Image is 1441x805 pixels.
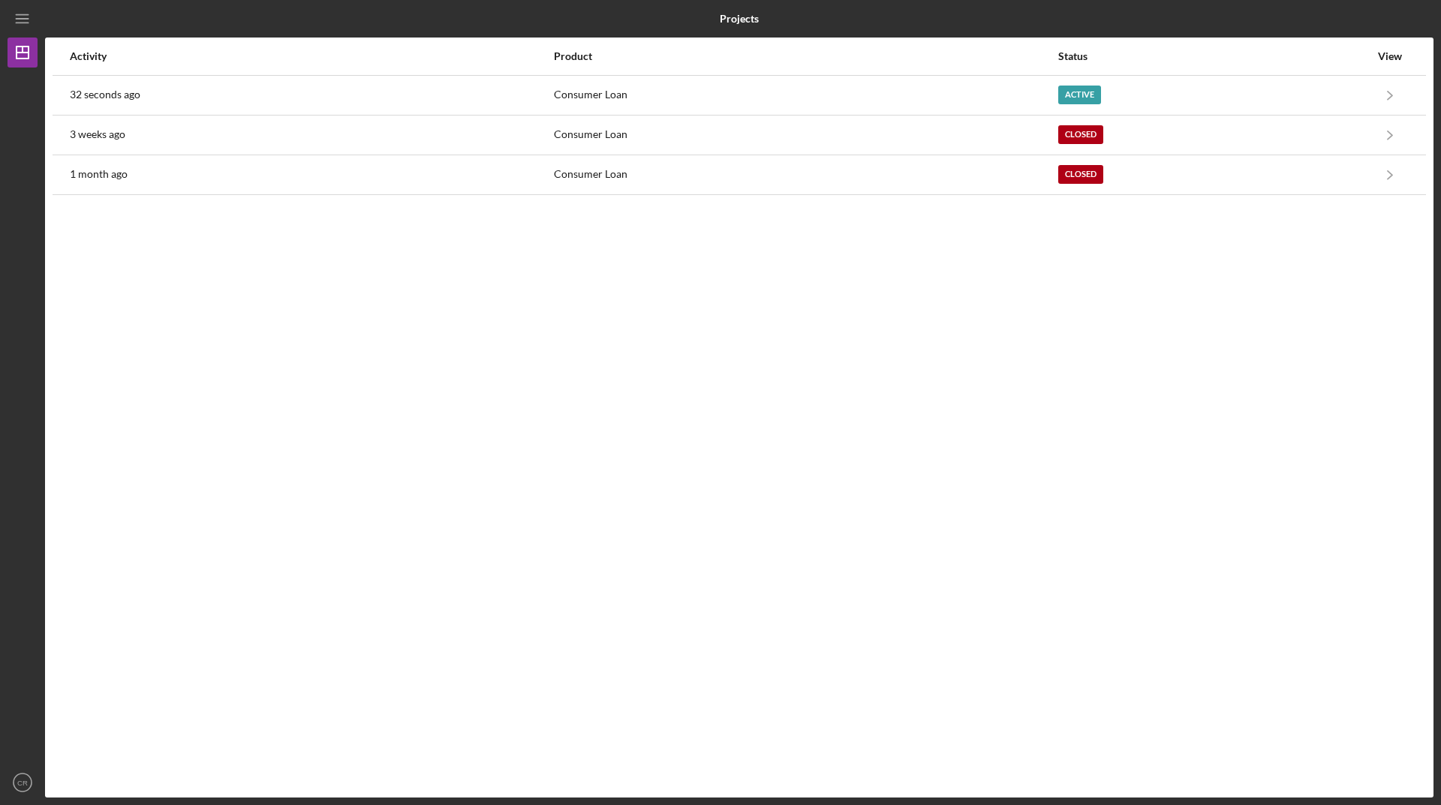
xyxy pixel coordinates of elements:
[70,168,128,180] time: 2025-07-30 22:28
[554,116,1057,154] div: Consumer Loan
[1058,165,1103,184] div: Closed
[1058,50,1370,62] div: Status
[720,13,759,25] b: Projects
[1371,50,1409,62] div: View
[554,77,1057,114] div: Consumer Loan
[70,89,140,101] time: 2025-09-03 13:03
[8,767,38,797] button: CR
[554,156,1057,194] div: Consumer Loan
[1058,125,1103,144] div: Closed
[1058,86,1101,104] div: Active
[70,128,125,140] time: 2025-08-11 22:07
[70,50,552,62] div: Activity
[17,779,28,787] text: CR
[554,50,1057,62] div: Product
